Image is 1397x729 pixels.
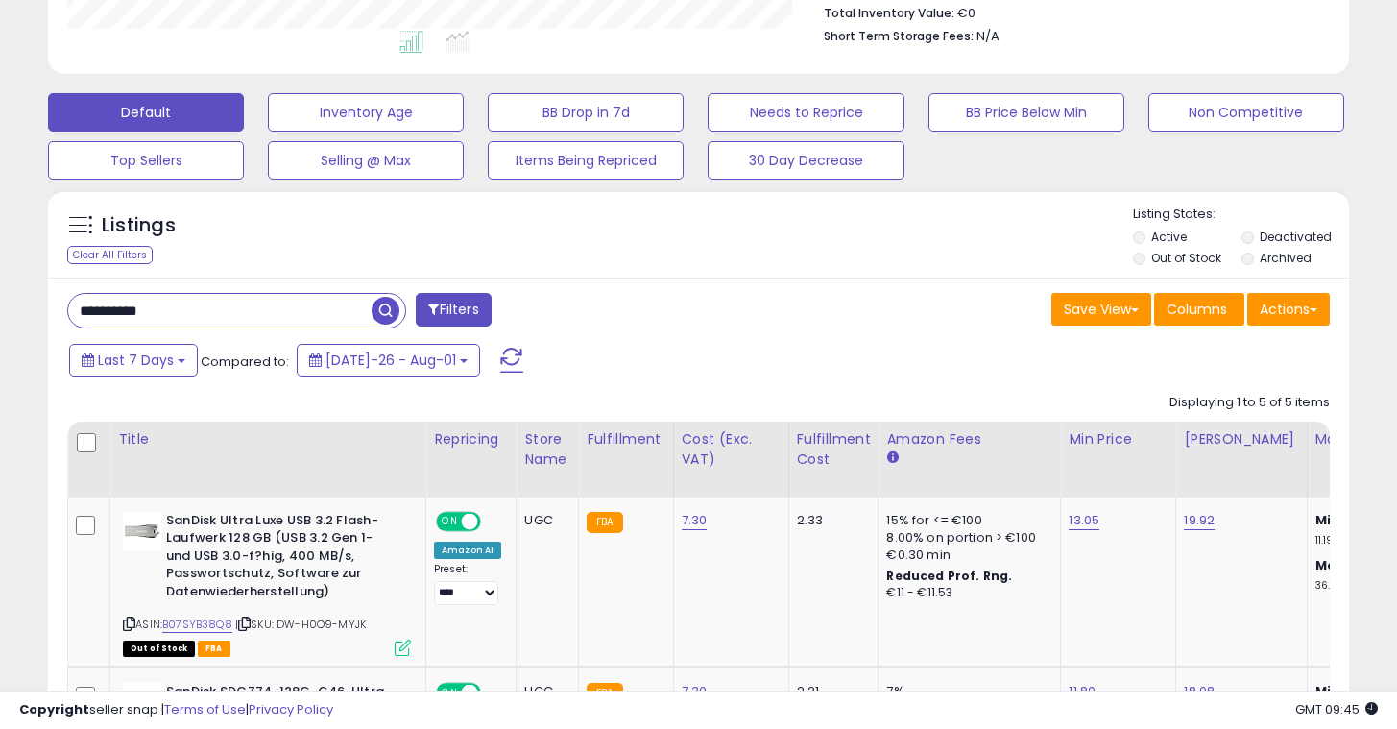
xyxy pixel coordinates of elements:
[98,351,174,370] span: Last 7 Days
[886,529,1046,547] div: 8.00% on portion > €100
[67,246,153,264] div: Clear All Filters
[1184,511,1215,530] a: 19.92
[824,28,974,44] b: Short Term Storage Fees:
[164,700,246,718] a: Terms of Use
[976,27,1000,45] span: N/A
[708,141,903,180] button: 30 Day Decrease
[19,700,89,718] strong: Copyright
[1260,229,1332,245] label: Deactivated
[434,429,508,450] div: Repricing
[123,512,161,550] img: 21SQBFqNZVL._SL40_.jpg
[886,547,1046,564] div: €0.30 min
[682,511,708,530] a: 7.30
[1315,511,1344,529] b: Min:
[123,641,195,657] span: All listings that are currently out of stock and unavailable for purchase on Amazon
[1167,300,1227,319] span: Columns
[524,429,570,470] div: Store Name
[198,641,230,657] span: FBA
[325,351,456,370] span: [DATE]-26 - Aug-01
[235,617,366,632] span: | SKU: DW-H0O9-MYJK
[1151,229,1187,245] label: Active
[201,352,289,371] span: Compared to:
[1133,206,1349,224] p: Listing States:
[1051,293,1151,326] button: Save View
[587,512,622,533] small: FBA
[268,93,464,132] button: Inventory Age
[69,344,198,377] button: Last 7 Days
[118,429,418,450] div: Title
[478,513,509,529] span: OFF
[166,512,399,606] b: SanDisk Ultra Luxe USB 3.2 Flash-Laufwerk 128 GB (USB 3.2 Gen 1- und USB 3.0-f?hig, 400 MB/s, Pas...
[488,93,684,132] button: BB Drop in 7d
[886,512,1046,529] div: 15% for <= €100
[416,293,491,327] button: Filters
[1169,394,1330,412] div: Displaying 1 to 5 of 5 items
[524,512,564,529] div: UGC
[488,141,684,180] button: Items Being Repriced
[162,617,232,633] a: B07SYB38Q8
[1069,429,1168,450] div: Min Price
[434,563,501,606] div: Preset:
[1148,93,1344,132] button: Non Competitive
[928,93,1124,132] button: BB Price Below Min
[886,429,1052,450] div: Amazon Fees
[268,141,464,180] button: Selling @ Max
[102,212,176,239] h5: Listings
[797,512,864,529] div: 2.33
[434,542,501,559] div: Amazon AI
[886,450,898,467] small: Amazon Fees.
[1184,429,1298,450] div: [PERSON_NAME]
[1151,250,1221,266] label: Out of Stock
[1069,511,1099,530] a: 13.05
[797,429,871,470] div: Fulfillment Cost
[249,700,333,718] a: Privacy Policy
[48,141,244,180] button: Top Sellers
[1154,293,1244,326] button: Columns
[1260,250,1312,266] label: Archived
[48,93,244,132] button: Default
[824,5,954,21] b: Total Inventory Value:
[1247,293,1330,326] button: Actions
[886,585,1046,601] div: €11 - €11.53
[123,512,411,654] div: ASIN:
[708,93,903,132] button: Needs to Reprice
[438,513,462,529] span: ON
[587,429,664,450] div: Fulfillment
[1295,700,1378,718] span: 2025-08-11 09:45 GMT
[19,701,333,719] div: seller snap | |
[1315,556,1349,574] b: Max:
[297,344,480,377] button: [DATE]-26 - Aug-01
[886,568,1012,584] b: Reduced Prof. Rng.
[682,429,781,470] div: Cost (Exc. VAT)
